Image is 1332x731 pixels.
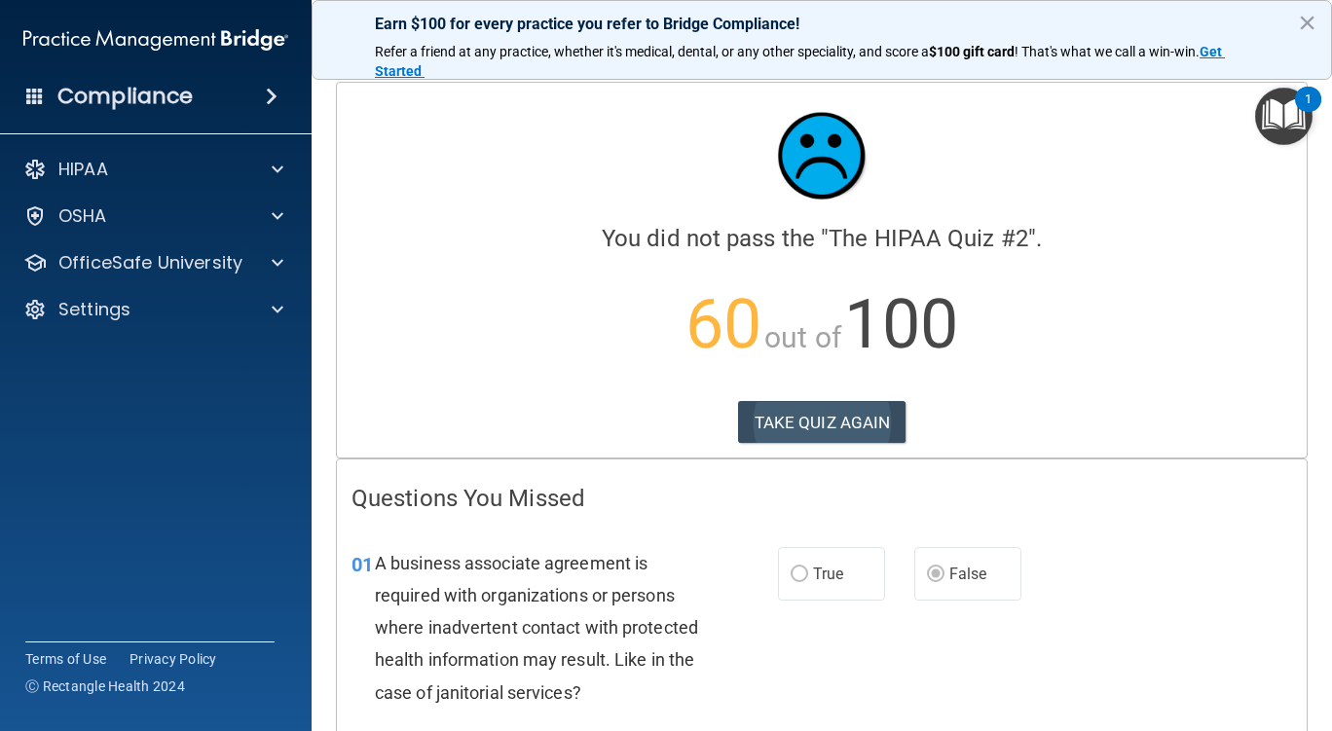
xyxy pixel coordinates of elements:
span: Refer a friend at any practice, whether it's medical, dental, or any other speciality, and score a [375,44,929,59]
p: HIPAA [58,158,108,181]
span: 60 [685,284,761,364]
span: 100 [844,284,958,364]
p: Earn $100 for every practice you refer to Bridge Compliance! [375,15,1269,33]
strong: $100 gift card [929,44,1015,59]
h4: Compliance [57,83,193,110]
h4: You did not pass the " ". [351,226,1292,251]
a: Privacy Policy [129,649,217,669]
input: False [927,567,944,582]
p: OSHA [58,204,107,228]
span: out of [764,320,841,354]
button: Close [1298,7,1316,38]
button: Open Resource Center, 1 new notification [1255,88,1313,145]
span: True [813,565,843,583]
p: OfficeSafe University [58,251,242,274]
img: PMB logo [23,20,288,59]
span: 01 [351,553,373,576]
a: OfficeSafe University [23,251,283,274]
a: Settings [23,298,283,321]
span: Ⓒ Rectangle Health 2024 [25,676,185,696]
span: False [949,565,987,583]
p: Settings [58,298,130,321]
a: HIPAA [23,158,283,181]
div: 1 [1305,99,1312,125]
button: TAKE QUIZ AGAIN [738,401,906,444]
span: The HIPAA Quiz #2 [829,225,1028,252]
a: Get Started [375,44,1225,79]
span: ! That's what we call a win-win. [1015,44,1200,59]
span: A business associate agreement is required with organizations or persons where inadvertent contac... [375,553,698,703]
img: sad_face.ecc698e2.jpg [763,97,880,214]
a: OSHA [23,204,283,228]
h4: Questions You Missed [351,486,1292,511]
a: Terms of Use [25,649,106,669]
input: True [791,567,808,582]
iframe: Drift Widget Chat Controller [1235,597,1309,671]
